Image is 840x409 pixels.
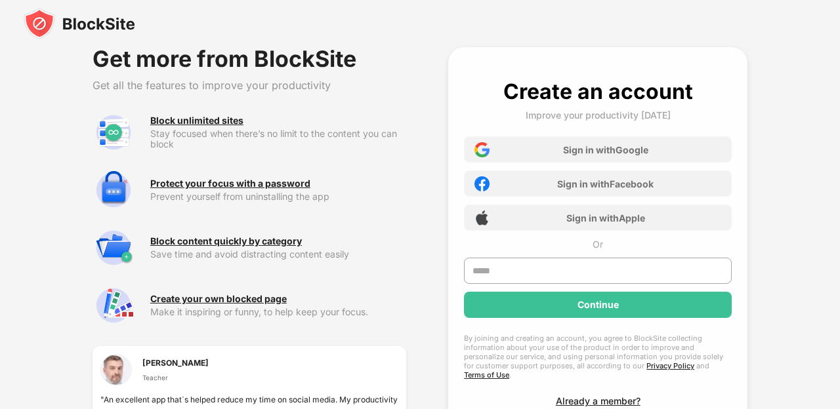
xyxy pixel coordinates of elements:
img: premium-unlimited-blocklist.svg [93,111,135,153]
img: apple-icon.png [474,210,490,225]
div: Create your own blocked page [150,294,287,304]
img: google-icon.png [474,142,490,157]
div: Improve your productivity [DATE] [526,109,671,121]
div: Get more from BlockSite [93,47,406,71]
div: Prevent yourself from uninstalling the app [150,191,406,202]
div: Make it inspiring or funny, to help keep your focus. [150,307,406,317]
div: Sign in with Apple [566,212,645,224]
img: premium-password-protection.svg [93,169,135,211]
img: premium-customize-block-page.svg [93,284,135,326]
div: Block unlimited sites [150,115,243,126]
img: blocksite-icon-black.svg [24,8,135,39]
div: Already a member? [556,395,640,406]
a: Terms of Use [464,370,509,380]
div: Sign in with Google [563,144,648,155]
div: [PERSON_NAME] [142,357,209,369]
div: Teacher [142,372,209,383]
div: Sign in with Facebook [557,178,654,189]
div: Block content quickly by category [150,236,302,246]
div: Or [593,239,603,250]
img: facebook-icon.png [474,176,490,191]
div: Continue [577,300,619,310]
div: Save time and avoid distracting content easily [150,249,406,260]
div: Stay focused when there’s no limit to the content you can block [150,128,406,149]
div: Get all the features to improve your productivity [93,79,406,92]
div: By joining and creating an account, you agree to BlockSite collecting information about your use ... [464,334,732,380]
img: testimonial-1.jpg [100,354,132,385]
div: Create an account [503,79,693,104]
img: premium-category.svg [93,227,135,269]
a: Privacy Policy [646,361,694,370]
div: Protect your focus with a password [150,178,310,189]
